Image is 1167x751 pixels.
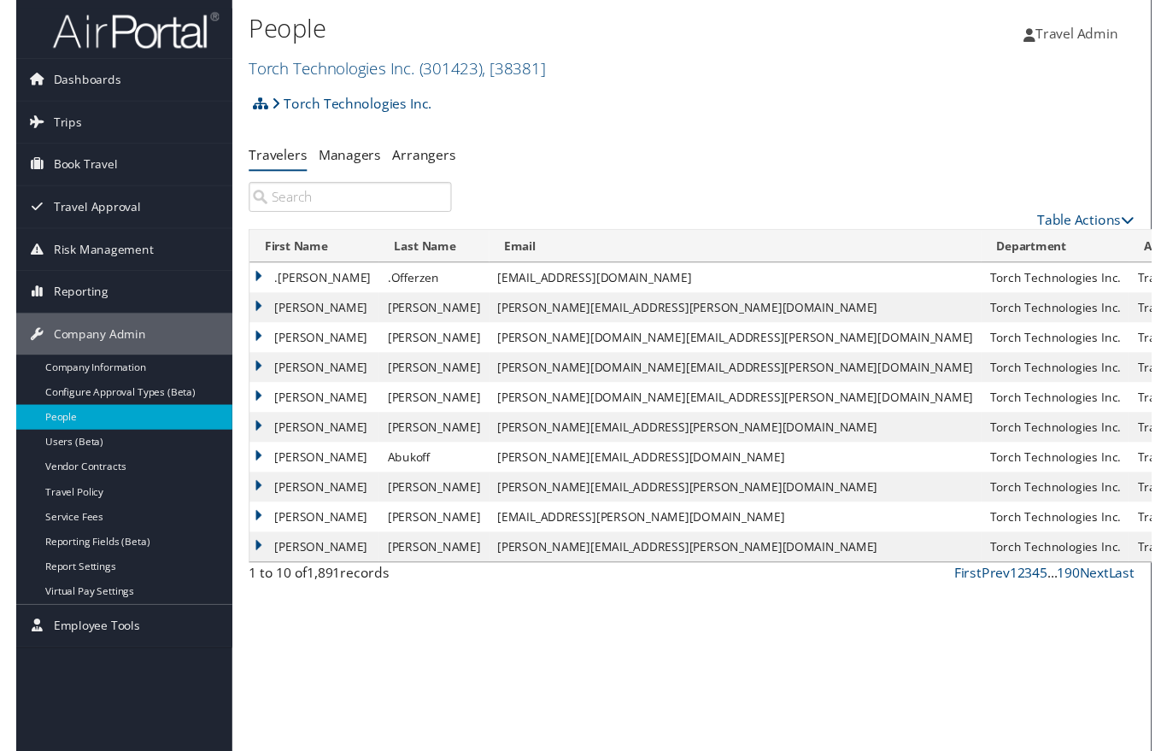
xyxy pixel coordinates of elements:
[239,11,847,47] h1: People
[38,235,141,278] span: Risk Management
[38,279,95,321] span: Reporting
[1045,579,1053,598] a: 4
[965,579,993,598] a: First
[38,322,133,365] span: Company Admin
[239,58,544,81] a: Torch Technologies Inc.
[373,301,486,331] td: [PERSON_NAME]
[38,61,108,103] span: Dashboards
[486,331,993,362] td: [PERSON_NAME][DOMAIN_NAME][EMAIL_ADDRESS][PERSON_NAME][DOMAIN_NAME]
[239,578,448,607] div: 1 to 10 of records
[486,455,993,485] td: [PERSON_NAME][EMAIL_ADDRESS][DOMAIN_NAME]
[1050,216,1150,235] a: Table Actions
[1060,579,1070,598] span: …
[486,237,993,270] th: Email: activate to sort column ascending
[373,547,486,578] td: [PERSON_NAME]
[414,58,479,81] span: ( 301423 )
[263,90,427,124] a: Torch Technologies Inc.
[486,393,993,424] td: [PERSON_NAME][DOMAIN_NAME][EMAIL_ADDRESS][PERSON_NAME][DOMAIN_NAME]
[373,362,486,393] td: [PERSON_NAME]
[486,270,993,301] td: [EMAIL_ADDRESS][DOMAIN_NAME]
[486,485,993,516] td: [PERSON_NAME][EMAIL_ADDRESS][PERSON_NAME][DOMAIN_NAME]
[993,424,1145,455] td: Torch Technologies Inc.
[993,485,1145,516] td: Torch Technologies Inc.
[373,455,486,485] td: Abukoff
[240,270,373,301] td: .[PERSON_NAME]
[1053,579,1060,598] a: 5
[1070,579,1094,598] a: 190
[993,237,1145,270] th: Department: activate to sort column ascending
[373,516,486,547] td: [PERSON_NAME]
[993,270,1145,301] td: Torch Technologies Inc.
[993,516,1145,547] td: Torch Technologies Inc.
[240,424,373,455] td: [PERSON_NAME]
[311,150,375,168] a: Managers
[993,393,1145,424] td: Torch Technologies Inc.
[240,362,373,393] td: [PERSON_NAME]
[299,579,333,598] span: 1,891
[240,237,373,270] th: First Name: activate to sort column ascending
[240,301,373,331] td: [PERSON_NAME]
[1037,579,1045,598] a: 3
[1048,25,1133,44] span: Travel Admin
[38,148,104,191] span: Book Travel
[240,455,373,485] td: [PERSON_NAME]
[993,331,1145,362] td: Torch Technologies Inc.
[239,187,448,218] input: Search
[993,579,1022,598] a: Prev
[993,455,1145,485] td: Torch Technologies Inc.
[240,331,373,362] td: [PERSON_NAME]
[486,516,993,547] td: [EMAIL_ADDRESS][PERSON_NAME][DOMAIN_NAME]
[486,362,993,393] td: [PERSON_NAME][DOMAIN_NAME][EMAIL_ADDRESS][PERSON_NAME][DOMAIN_NAME]
[1094,579,1123,598] a: Next
[38,191,128,234] span: Travel Approval
[1036,9,1150,60] a: Travel Admin
[486,424,993,455] td: [PERSON_NAME][EMAIL_ADDRESS][PERSON_NAME][DOMAIN_NAME]
[240,485,373,516] td: [PERSON_NAME]
[1029,579,1037,598] a: 2
[1123,579,1150,598] a: Last
[373,424,486,455] td: [PERSON_NAME]
[993,362,1145,393] td: Torch Technologies Inc.
[373,270,486,301] td: .Offerzen
[239,150,299,168] a: Travelers
[993,547,1145,578] td: Torch Technologies Inc.
[373,331,486,362] td: [PERSON_NAME]
[479,58,544,81] span: , [ 38381 ]
[486,301,993,331] td: [PERSON_NAME][EMAIL_ADDRESS][PERSON_NAME][DOMAIN_NAME]
[240,516,373,547] td: [PERSON_NAME]
[387,150,452,168] a: Arrangers
[373,237,486,270] th: Last Name: activate to sort column descending
[373,485,486,516] td: [PERSON_NAME]
[38,11,208,51] img: airportal-logo.png
[993,301,1145,331] td: Torch Technologies Inc.
[240,393,373,424] td: [PERSON_NAME]
[1022,579,1029,598] a: 1
[373,393,486,424] td: [PERSON_NAME]
[486,547,993,578] td: [PERSON_NAME][EMAIL_ADDRESS][PERSON_NAME][DOMAIN_NAME]
[240,547,373,578] td: [PERSON_NAME]
[38,622,127,665] span: Employee Tools
[38,104,67,147] span: Trips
